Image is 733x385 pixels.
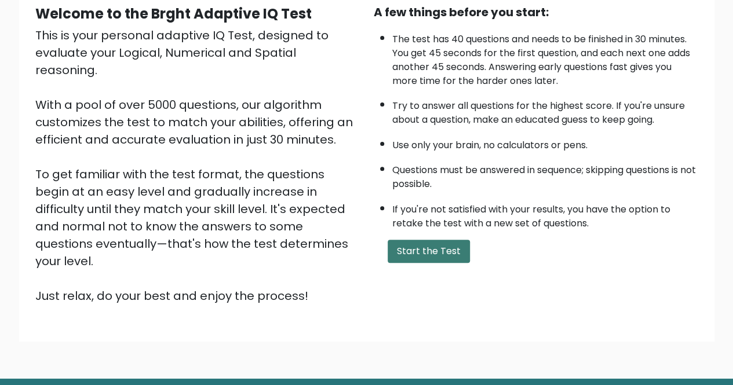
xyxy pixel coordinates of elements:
[388,240,470,263] button: Start the Test
[392,133,698,152] li: Use only your brain, no calculators or pens.
[392,157,698,191] li: Questions must be answered in sequence; skipping questions is not possible.
[392,197,698,230] li: If you're not satisfied with your results, you have the option to retake the test with a new set ...
[374,3,698,21] div: A few things before you start:
[392,93,698,127] li: Try to answer all questions for the highest score. If you're unsure about a question, make an edu...
[392,27,698,88] li: The test has 40 questions and needs to be finished in 30 minutes. You get 45 seconds for the firs...
[35,27,360,305] div: This is your personal adaptive IQ Test, designed to evaluate your Logical, Numerical and Spatial ...
[35,4,312,23] b: Welcome to the Brght Adaptive IQ Test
